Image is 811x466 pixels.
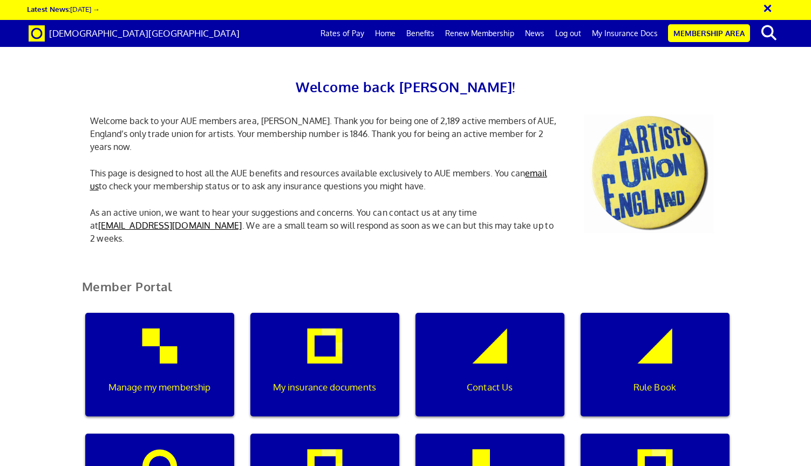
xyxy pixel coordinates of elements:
[27,4,100,13] a: Latest News:[DATE] →
[588,380,721,394] p: Rule Book
[550,20,587,47] a: Log out
[27,4,70,13] strong: Latest News:
[49,28,240,39] span: [DEMOGRAPHIC_DATA][GEOGRAPHIC_DATA]
[82,76,730,98] h2: Welcome back [PERSON_NAME]!
[315,20,370,47] a: Rates of Pay
[401,20,440,47] a: Benefits
[74,280,738,306] h2: Member Portal
[82,167,568,193] p: This page is designed to host all the AUE benefits and resources available exclusively to AUE mem...
[90,168,547,191] a: email us
[573,313,738,434] a: Rule Book
[520,20,550,47] a: News
[587,20,663,47] a: My Insurance Docs
[440,20,520,47] a: Renew Membership
[82,206,568,245] p: As an active union, we want to hear your suggestions and concerns. You can contact us at any time...
[257,380,391,394] p: My insurance documents
[98,220,242,231] a: [EMAIL_ADDRESS][DOMAIN_NAME]
[92,380,226,394] p: Manage my membership
[242,313,407,434] a: My insurance documents
[21,20,248,47] a: Brand [DEMOGRAPHIC_DATA][GEOGRAPHIC_DATA]
[407,313,573,434] a: Contact Us
[668,24,750,42] a: Membership Area
[77,313,242,434] a: Manage my membership
[82,114,568,153] p: Welcome back to your AUE members area, [PERSON_NAME]. Thank you for being one of 2,189 active mem...
[370,20,401,47] a: Home
[752,22,785,44] button: search
[422,380,556,394] p: Contact Us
